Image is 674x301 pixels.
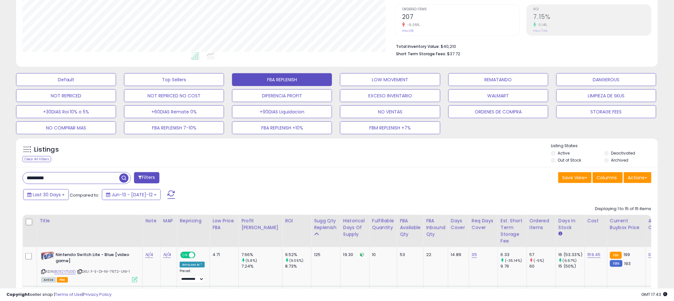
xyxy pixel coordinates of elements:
span: OFF [194,252,205,258]
h2: 207 [402,13,520,22]
span: 199 [624,252,630,258]
div: seller snap | | [6,292,112,298]
small: (5.8%) [246,258,257,263]
li: $40,210 [396,42,647,50]
div: Note [145,217,158,224]
button: Save View [558,172,592,183]
label: Deactivated [611,150,635,156]
div: Days In Stock [559,217,582,231]
label: Active [558,150,570,156]
div: Fulfillable Quantity [372,217,394,231]
div: Amazon AI * [180,262,205,268]
label: Archived [611,157,629,163]
small: Prev: 7.14% [534,29,548,33]
div: Days Cover [451,217,466,231]
div: 10 [372,252,392,258]
a: N/A [145,252,153,258]
div: 7.66% [241,252,282,258]
small: (-35.14%) [505,258,522,263]
div: 16 (53.33%) [559,252,585,258]
div: 6.33 [501,252,527,258]
th: Please note that this number is a calculation based on your required days of coverage and your ve... [311,215,341,247]
div: Historical Days Of Supply [343,217,367,238]
button: Filters [134,172,159,183]
div: Req Days Cover [472,217,495,231]
button: NO VENTAS [340,105,440,118]
div: 60 [530,263,556,269]
div: 125 [314,252,336,258]
button: Jun-13 - [DATE]-12 [102,189,161,200]
div: Additional Cost [649,217,672,231]
div: 14.89 [451,252,464,258]
label: Out of Stock [558,157,581,163]
button: +30DIAS Roi 10% o 5% [16,105,116,118]
span: FBA [57,277,68,283]
button: WALMART [448,89,548,102]
button: REMATANDO [448,73,548,86]
div: Low Price FBA [212,217,236,231]
div: Displaying 1 to 15 of 15 items [595,206,652,212]
div: Ordered Items [530,217,553,231]
button: Top Sellers [124,73,224,86]
small: (6.67%) [563,258,577,263]
span: Columns [597,174,617,181]
button: Actions [624,172,652,183]
button: FBA REPLENISH +10% [232,121,332,134]
div: 19.30 [343,252,364,258]
img: 41evgj85CGL._SL40_.jpg [41,252,54,260]
div: 7.24% [241,263,282,269]
button: FBM REPLENISH +7% [340,121,440,134]
span: 2025-08-12 17:43 GMT [642,291,668,297]
span: | SKU: F-E-DI-NI-7672-UNI-1 [77,269,130,274]
button: DANGEROUS [556,73,656,86]
button: EXCESO INVENTARIO [340,89,440,102]
span: $37.72 [447,51,460,57]
span: All listings currently available for purchase on Amazon [41,277,56,283]
button: +90DIAS Liquidacion [232,105,332,118]
button: LOW MOVEMENT [340,73,440,86]
a: N/A [163,252,171,258]
div: Title [40,217,140,224]
div: 9.52% [285,252,311,258]
button: NOT REPRICED [16,89,116,102]
small: FBA [610,252,622,259]
a: 35 [472,252,477,258]
button: ORDENES DE COMPRA [448,105,548,118]
div: Preset: [180,269,205,283]
a: Terms of Use [55,291,82,297]
div: 57 [530,252,556,258]
h5: Listings [34,145,59,154]
div: 53 [400,252,418,258]
h2: 7.15% [534,13,651,22]
p: Listing States: [551,143,658,149]
span: ROI [534,8,651,11]
div: Sugg Qty Replenish [314,217,338,231]
b: Total Inventory Value: [396,44,440,49]
b: Short Term Storage Fees: [396,51,446,57]
small: -5.05% [405,22,420,27]
button: DIFERENCIA PROFIT [232,89,332,102]
div: 15 (50%) [559,263,585,269]
small: Days In Stock. [559,231,562,237]
div: FBA Available Qty [400,217,421,238]
small: FBM [610,260,623,267]
span: Last 30 Days [33,191,61,198]
div: ASIN: [41,252,138,282]
button: FBA REPLENISH [232,73,332,86]
div: 4.71 [212,252,234,258]
a: B092VT1JGD [54,269,76,274]
b: Nintendo Switch Lite - Blue [video game] [56,252,134,265]
div: Profit [PERSON_NAME] [241,217,280,231]
div: 9.76 [501,263,527,269]
div: FBA inbound Qty [426,217,445,238]
small: (-5%) [534,258,544,263]
span: Jun-13 - [DATE]-12 [112,191,153,198]
button: NO COMPRAR MAS [16,121,116,134]
small: 0.14% [536,22,548,27]
button: Last 30 Days [23,189,69,200]
a: 0.55 [649,252,658,258]
span: Ordered Items [402,8,520,11]
div: Clear All Filters [22,156,51,162]
div: Cost [588,217,605,224]
div: Current Buybox Price [610,217,643,231]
